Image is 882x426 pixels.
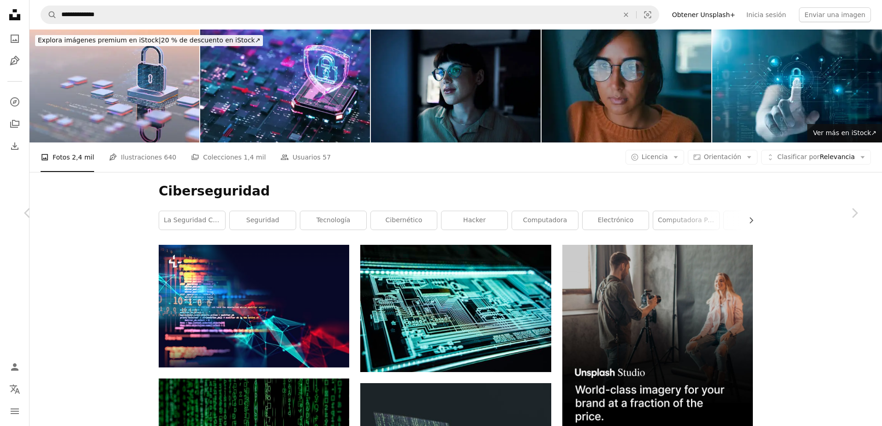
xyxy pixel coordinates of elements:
a: Historial de descargas [6,137,24,155]
a: cibernético [371,211,437,230]
button: Menú [6,402,24,420]
button: Búsqueda visual [637,6,659,24]
a: Siguiente [827,169,882,257]
button: Borrar [616,6,636,24]
a: computadora portátil [653,211,719,230]
button: Licencia [626,150,684,165]
a: Panel LED verde azulado [360,304,551,313]
img: Female computer programmer works on complex software development tasks at her home office late in... [542,30,711,142]
button: Clasificar porRelevancia [761,150,871,165]
a: seguridad [230,211,296,230]
a: Código de programación, tecnología abstracta, antecedentes del desarrollador de software y script... [159,302,349,310]
span: 57 [322,152,331,162]
img: Panel LED verde azulado [360,245,551,372]
span: Ver más en iStock ↗ [813,129,876,136]
a: tecnología [300,211,366,230]
button: Enviar una imagen [799,7,871,22]
a: Colecciones 1,4 mil [191,142,266,172]
a: Colecciones [6,115,24,133]
a: la seguridad cibernética [159,211,225,230]
a: Fotos [6,30,24,48]
a: Obtener Unsplash+ [667,7,741,22]
a: hacking [724,211,790,230]
a: computadora [512,211,578,230]
a: Iniciar sesión / Registrarse [6,358,24,376]
a: hacker [441,211,507,230]
a: Ilustraciones [6,52,24,70]
span: Licencia [642,153,668,160]
span: Orientación [704,153,741,160]
img: Gafas, reflexión y noche con mujer e informática para ingeniería de software, desarrollador y dis... [371,30,541,142]
span: Clasificar por [777,153,820,160]
button: Idioma [6,380,24,398]
span: Explora imágenes premium en iStock | [38,36,161,44]
img: concepto de protección de la privacidad de la ciberseguridad. seguridad y cifrado de la informaci... [712,30,882,142]
a: Inicia sesión [741,7,792,22]
a: Explora imágenes premium en iStock|20 % de descuento en iStock↗ [30,30,268,52]
form: Encuentra imágenes en todo el sitio [41,6,659,24]
span: 20 % de descuento en iStock ↗ [38,36,260,44]
a: Explorar [6,93,24,111]
button: desplazar lista a la derecha [743,211,753,230]
img: Concepto de seguridad digital. Firewall de escudo digital con procesador de computadora central y... [200,30,370,142]
a: Ilustraciones 640 [109,142,176,172]
a: Usuarios 57 [280,142,331,172]
h1: Ciberseguridad [159,183,753,200]
span: Relevancia [777,153,855,162]
span: 1,4 mil [244,152,266,162]
img: Código de programación, tecnología abstracta, antecedentes del desarrollador de software y script... [159,245,349,367]
span: 640 [164,152,176,162]
a: electrónico [583,211,649,230]
a: Ver más en iStock↗ [807,124,882,142]
button: Buscar en Unsplash [41,6,57,24]
button: Orientación [688,150,757,165]
img: Digital concepto de seguridad [30,30,199,142]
